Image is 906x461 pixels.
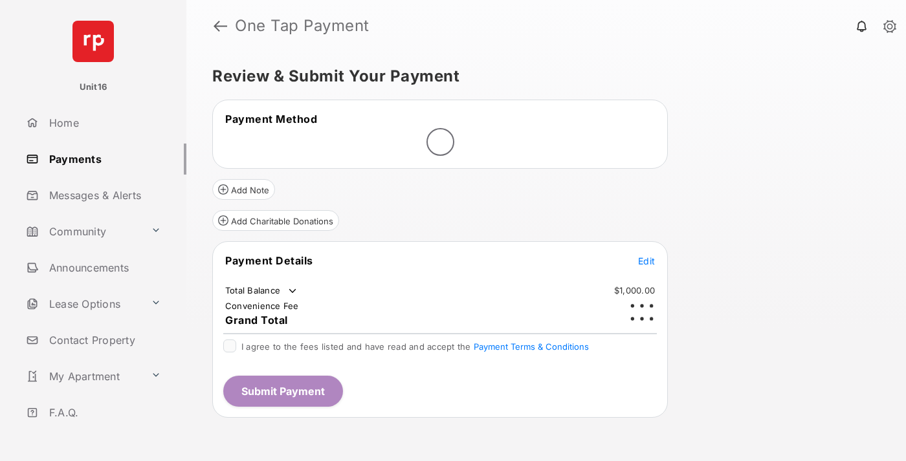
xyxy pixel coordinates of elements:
[21,144,186,175] a: Payments
[638,255,655,266] span: Edit
[21,325,186,356] a: Contact Property
[638,254,655,267] button: Edit
[225,254,313,267] span: Payment Details
[21,180,186,211] a: Messages & Alerts
[474,341,589,352] button: I agree to the fees listed and have read and accept the
[223,376,343,407] button: Submit Payment
[613,284,656,296] td: $1,000.00
[21,252,186,283] a: Announcements
[21,216,146,247] a: Community
[212,179,275,200] button: Add Note
[225,113,317,125] span: Payment Method
[235,18,370,34] strong: One Tap Payment
[212,210,339,231] button: Add Charitable Donations
[21,397,186,428] a: F.A.Q.
[225,284,299,297] td: Total Balance
[21,288,146,319] a: Lease Options
[225,314,288,327] span: Grand Total
[21,107,186,138] a: Home
[225,300,300,312] td: Convenience Fee
[241,341,589,352] span: I agree to the fees listed and have read and accept the
[21,361,146,392] a: My Apartment
[80,81,107,94] p: Unit16
[212,69,870,84] h5: Review & Submit Your Payment
[72,21,114,62] img: svg+xml;base64,PHN2ZyB4bWxucz0iaHR0cDovL3d3dy53My5vcmcvMjAwMC9zdmciIHdpZHRoPSI2NCIgaGVpZ2h0PSI2NC...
